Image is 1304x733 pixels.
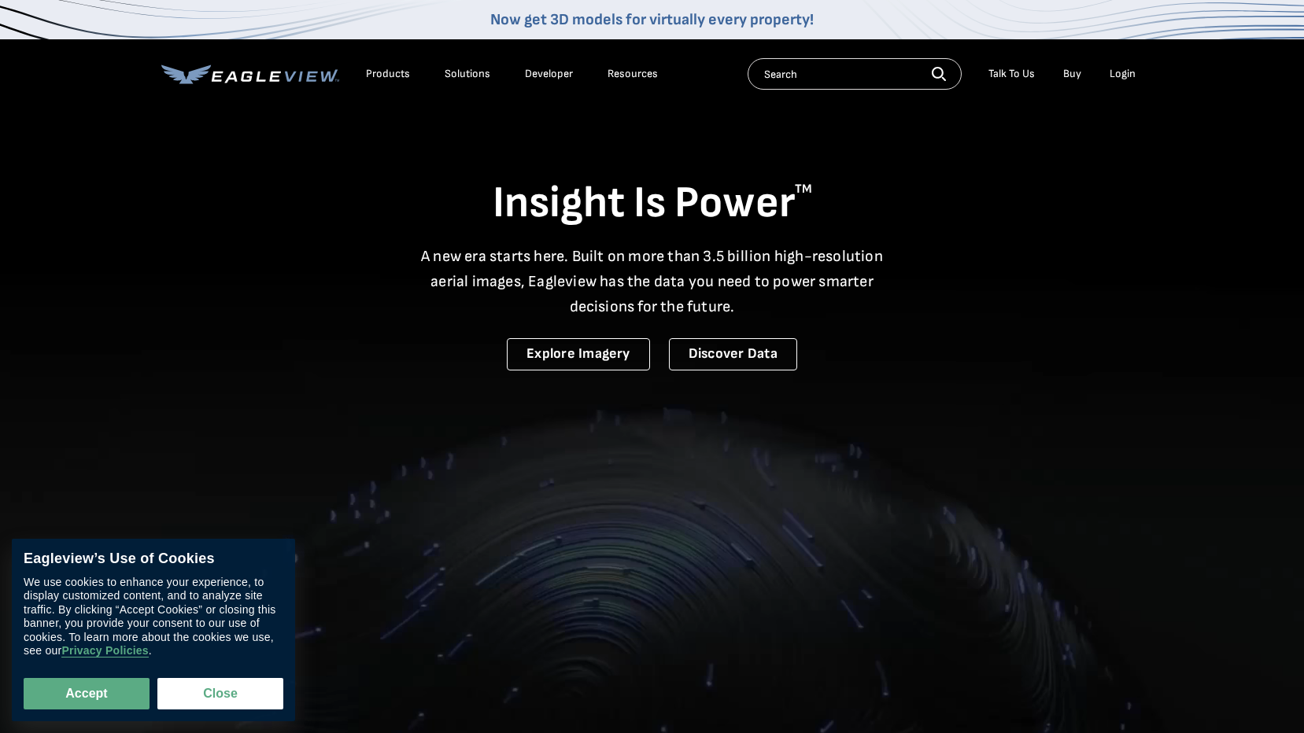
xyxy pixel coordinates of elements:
[157,678,283,709] button: Close
[608,67,658,81] div: Resources
[748,58,962,90] input: Search
[366,67,410,81] div: Products
[1110,67,1136,81] div: Login
[161,176,1143,231] h1: Insight Is Power
[507,338,650,370] a: Explore Imagery
[525,67,573,81] a: Developer
[61,645,148,658] a: Privacy Policies
[445,67,490,81] div: Solutions
[24,551,283,568] div: Eagleview’s Use of Cookies
[24,576,283,658] div: We use cookies to enhance your experience, to display customized content, and to analyze site tra...
[1063,67,1081,81] a: Buy
[669,338,797,370] a: Discover Data
[490,10,814,29] a: Now get 3D models for virtually every property!
[412,244,893,319] p: A new era starts here. Built on more than 3.5 billion high-resolution aerial images, Eagleview ha...
[988,67,1035,81] div: Talk To Us
[24,678,150,709] button: Accept
[795,182,812,197] sup: TM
